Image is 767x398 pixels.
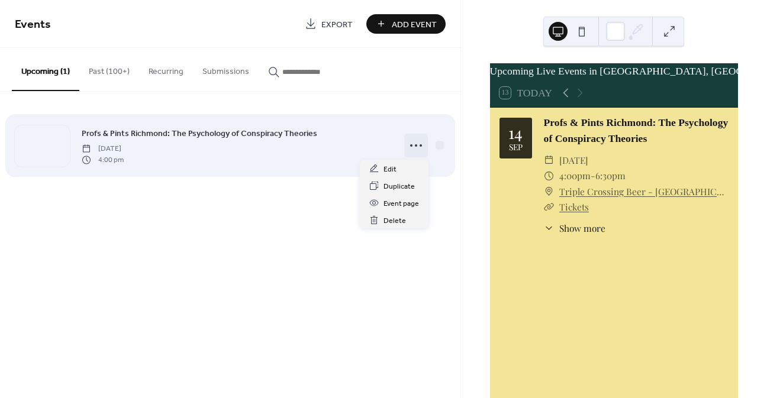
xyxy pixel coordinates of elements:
[383,163,397,176] span: Edit
[12,48,79,91] button: Upcoming (1)
[544,117,729,144] a: Profs & Pints Richmond: The Psychology of Conspiracy Theories
[544,199,555,215] div: ​
[366,14,446,34] button: Add Event
[82,128,317,140] span: Profs & Pints Richmond: The Psychology of Conspiracy Theories
[15,13,51,36] span: Events
[82,154,124,165] span: 4:00 pm
[595,168,626,183] span: 6:30pm
[544,168,555,183] div: ​
[559,153,588,168] span: [DATE]
[544,184,555,199] div: ​
[383,198,419,210] span: Event page
[559,168,591,183] span: 4:00pm
[193,48,259,90] button: Submissions
[591,168,595,183] span: -
[544,221,555,235] div: ​
[383,215,406,227] span: Delete
[139,48,193,90] button: Recurring
[321,18,353,31] span: Export
[544,221,605,235] button: ​Show more
[559,200,589,213] a: Tickets
[509,143,523,151] div: Sep
[559,221,605,235] span: Show more
[383,180,415,193] span: Duplicate
[392,18,437,31] span: Add Event
[544,153,555,168] div: ​
[82,127,317,140] a: Profs & Pints Richmond: The Psychology of Conspiracy Theories
[508,124,523,141] div: 14
[490,63,738,79] div: Upcoming Live Events in [GEOGRAPHIC_DATA], [GEOGRAPHIC_DATA].
[79,48,139,90] button: Past (100+)
[82,144,124,154] span: [DATE]
[559,184,729,199] a: Triple Crossing Beer - [GEOGRAPHIC_DATA], [STREET_ADDRESS][PERSON_NAME]
[296,14,362,34] a: Export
